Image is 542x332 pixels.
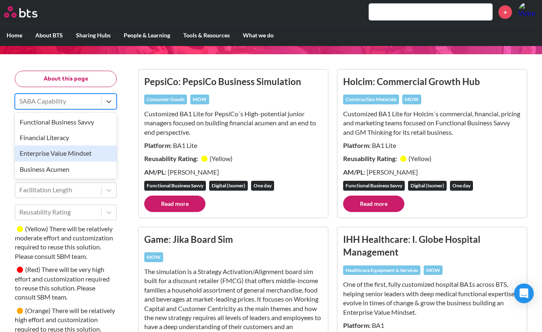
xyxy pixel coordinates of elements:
label: People & Learning [117,25,177,46]
button: About this page [15,71,117,87]
a: Go home [4,6,53,18]
div: Functional Business Savvy [343,181,405,191]
h3: Holcim: Commercial Growth Hub [343,75,521,88]
a: Profile [518,2,538,22]
label: About BTS [29,25,69,46]
p: : BA1 Lite [343,141,521,150]
div: MOW [144,252,163,262]
small: There will be very high effort and customization required to reuse this solution. Please consult ... [15,265,110,301]
div: Healthcare Equipment & Services [343,265,420,275]
h3: Game: Jika Board Sim [144,233,322,246]
a: Read more [343,196,404,212]
div: Construction Materials [343,95,399,104]
small: ( Yellow ) [408,154,431,162]
div: Digital (Isomer) [209,181,248,191]
img: BTS Logo [4,6,37,18]
p: : [PERSON_NAME] [144,168,322,177]
div: Digital (Isomer) [408,181,447,191]
h3: IHH Healthcare: I. Globe Hospital Management [343,233,521,259]
div: Functional Business Savvy [144,181,206,191]
p: Customized BA1 Lite for Holcim´s commercial, financial, pricing and marketing teams ​focused on F... [343,109,521,137]
a: + [498,5,512,19]
p: : [PERSON_NAME] [343,168,521,177]
strong: AM/PL [144,168,165,176]
strong: Reusability Rating: [144,154,199,162]
div: Business Acumen [15,161,117,177]
small: ( Orange ) [25,307,51,314]
img: Victor Brandao [518,2,538,22]
small: ( Yellow ) [25,225,48,233]
p: : BA1 Lite [144,141,322,150]
strong: Platform [343,321,369,329]
p: One of the first, fully customized hospital BA1s across BTS, helping senior leaders with deep med... [343,280,521,317]
div: MOW [190,95,209,104]
div: MOW [402,95,421,104]
div: Consumer Goods [144,95,187,104]
label: What we do [236,25,280,46]
p: : BA1 [343,321,521,330]
small: There will be relatively moderate effort and customization required to reuse this solution. Pleas... [15,225,113,260]
label: Tools & Resources [177,25,236,46]
div: MOW [424,265,443,275]
strong: AM/PL [343,168,364,176]
strong: Reusability Rating: [343,154,398,162]
div: Open Intercom Messenger [514,284,534,303]
strong: Platform [343,141,369,149]
strong: Platform [144,141,170,149]
h3: PepsiCo: PepsiCo Business Simulation [144,75,322,88]
small: ( Yellow ) [210,154,233,162]
a: Read more [144,196,205,212]
div: Enterprise Value Mindset [15,145,117,161]
p: Customized BA1 Lite for PepsiCo´s High-potential junior managers focused on building financial ac... [144,109,322,137]
div: One day [251,181,274,191]
div: Financial Literacy [15,130,117,145]
div: Functional Business Savvy [15,114,117,130]
div: One day [450,181,473,191]
label: Sharing Hubs [69,25,117,46]
small: ( Red ) [25,265,40,273]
